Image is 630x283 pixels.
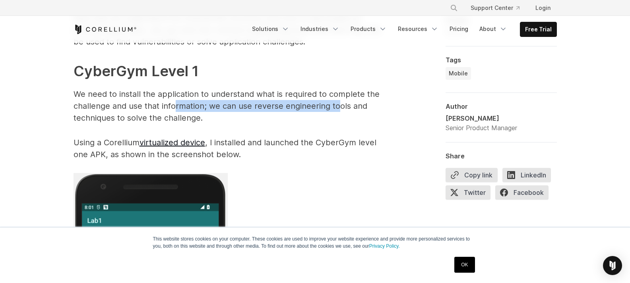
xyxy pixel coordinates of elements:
[153,235,477,250] p: This website stores cookies on your computer. These cookies are used to improve your website expe...
[446,185,495,203] a: Twitter
[74,137,392,160] p: Using a Corellium , I installed and launched the CyberGym level one APK, as shown in the screensh...
[464,1,526,15] a: Support Center
[446,168,498,182] button: Copy link
[446,152,557,160] div: Share
[446,114,517,123] div: [PERSON_NAME]
[502,168,551,182] span: LinkedIn
[74,62,199,80] strong: CyberGym Level 1
[74,88,392,124] p: We need to install the application to understand what is required to complete the challenge and u...
[446,67,471,80] a: Mobile
[369,243,400,249] a: Privacy Policy.
[296,22,344,36] a: Industries
[449,69,468,77] span: Mobile
[346,22,392,36] a: Products
[446,185,490,200] span: Twitter
[447,1,461,15] button: Search
[520,22,556,37] a: Free Trial
[74,25,137,34] a: Corellium Home
[440,1,557,15] div: Navigation Menu
[446,102,557,110] div: Author
[247,22,557,37] div: Navigation Menu
[445,22,473,36] a: Pricing
[247,22,294,36] a: Solutions
[140,138,205,147] a: virtualized device
[529,1,557,15] a: Login
[495,185,553,203] a: Facebook
[495,185,549,200] span: Facebook
[446,56,557,64] div: Tags
[393,22,443,36] a: Resources
[502,168,556,185] a: LinkedIn
[475,22,512,36] a: About
[446,123,517,133] div: Senior Product Manager
[454,257,475,273] a: OK
[603,256,622,275] div: Open Intercom Messenger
